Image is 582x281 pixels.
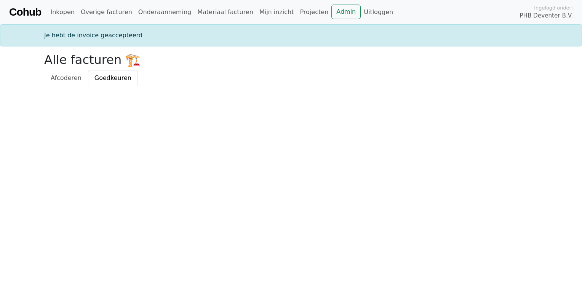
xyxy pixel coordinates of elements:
a: Afcoderen [44,70,88,86]
a: Projecten [297,5,331,20]
a: Overige facturen [78,5,135,20]
a: Inkopen [47,5,77,20]
a: Mijn inzicht [256,5,297,20]
h2: Alle facturen 🏗️ [44,53,538,67]
span: PHB Deventer B.V. [520,11,573,20]
a: Uitloggen [361,5,396,20]
a: Materiaal facturen [194,5,256,20]
a: Onderaanneming [135,5,194,20]
a: Goedkeuren [88,70,138,86]
a: Cohub [9,3,41,21]
span: Afcoderen [51,74,82,81]
a: Admin [331,5,361,19]
span: Goedkeuren [94,74,131,81]
div: Je hebt de invoice geaccepteerd [40,31,542,40]
span: Ingelogd onder: [534,4,573,11]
